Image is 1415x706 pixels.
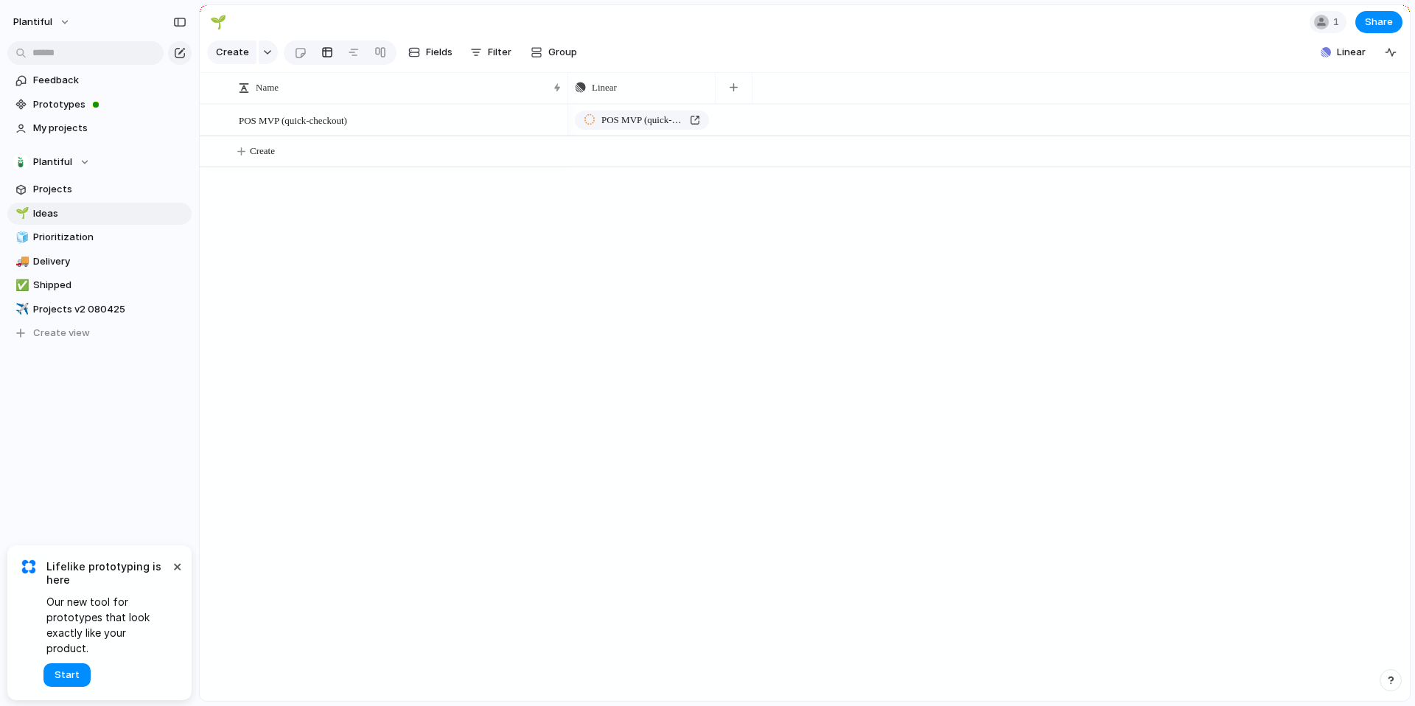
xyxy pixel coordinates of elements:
span: Create [216,45,249,60]
a: 🧊Prioritization [7,226,192,248]
button: Group [523,41,584,64]
button: Plantiful [7,10,78,34]
button: 🌱 [13,206,28,221]
span: Fields [426,45,453,60]
a: 🚚Delivery [7,251,192,273]
button: Filter [464,41,517,64]
button: 🌱 [206,10,230,34]
button: 🧊 [13,230,28,245]
a: ✅Shipped [7,274,192,296]
span: Share [1365,15,1393,29]
button: Dismiss [168,557,186,575]
span: Feedback [33,73,186,88]
a: Prototypes [7,94,192,116]
span: 1 [1333,15,1344,29]
a: Feedback [7,69,192,91]
span: Name [256,80,279,95]
div: ✈️ [15,301,26,318]
span: My projects [33,121,186,136]
span: Lifelike prototyping is here [46,560,170,587]
span: Filter [488,45,511,60]
span: Create view [33,326,90,340]
span: POS MVP (quick-checkout) [601,113,684,127]
a: Projects [7,178,192,200]
span: Delivery [33,254,186,269]
span: Linear [592,80,617,95]
span: Plantiful [33,155,72,169]
a: POS MVP (quick-checkout) [575,111,709,130]
div: 🌱 [210,12,226,32]
button: Start [43,663,91,687]
button: 🚚 [13,254,28,269]
span: Prototypes [33,97,186,112]
button: Plantiful [7,151,192,173]
a: 🌱Ideas [7,203,192,225]
a: My projects [7,117,192,139]
div: ✅ [15,277,26,294]
button: Linear [1315,41,1372,63]
span: Our new tool for prototypes that look exactly like your product. [46,594,170,656]
span: Shipped [33,278,186,293]
button: Create view [7,322,192,344]
button: Fields [402,41,458,64]
div: 🚚 [15,253,26,270]
span: Group [548,45,577,60]
span: Prioritization [33,230,186,245]
div: 🧊 [15,229,26,246]
span: Create [250,144,275,158]
span: Projects v2 080425 [33,302,186,317]
button: Create [207,41,256,64]
span: Projects [33,182,186,197]
span: POS MVP (quick-checkout) [239,111,347,128]
span: Start [55,668,80,682]
button: ✈️ [13,302,28,317]
span: Plantiful [13,15,52,29]
a: ✈️Projects v2 080425 [7,298,192,321]
div: 🌱 [15,205,26,222]
button: ✅ [13,278,28,293]
button: Share [1355,11,1402,33]
span: Ideas [33,206,186,221]
span: Linear [1337,45,1366,60]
